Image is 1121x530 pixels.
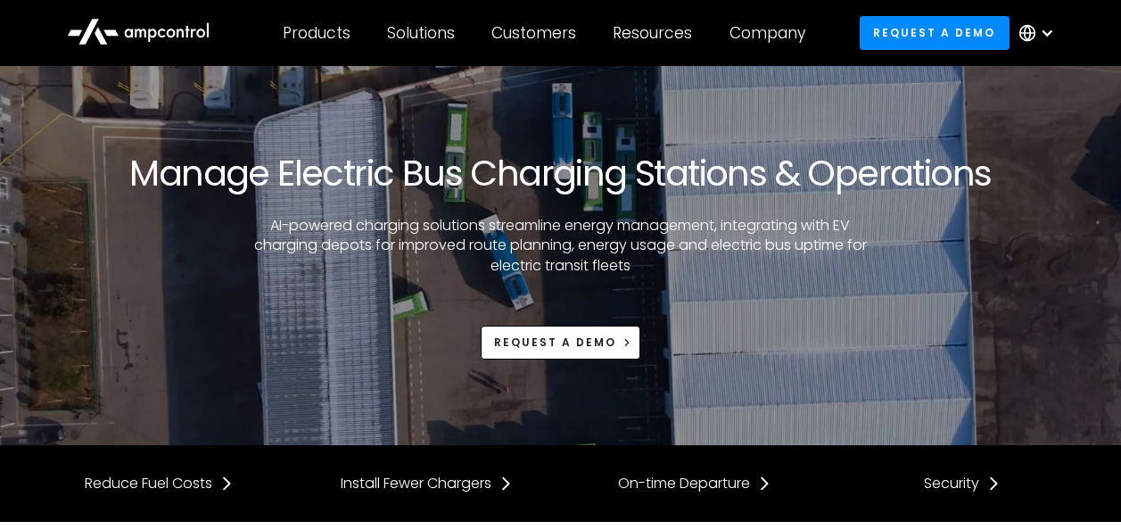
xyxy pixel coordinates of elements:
div: Resources [613,23,692,43]
span: REQUEST A DEMO [494,335,616,350]
div: Reduce Fuel Costs [85,474,212,493]
div: Company [729,23,805,43]
a: Security [924,474,1001,493]
div: Products [283,23,350,43]
a: On-time Departure [618,474,771,493]
div: Install Fewer Chargers [341,474,491,493]
div: Solutions [387,23,455,43]
a: Request a demo [860,16,1010,49]
a: REQUEST A DEMO [481,326,641,359]
a: Install Fewer Chargers [341,474,513,493]
h1: Manage Electric Bus Charging Stations & Operations [129,152,991,195]
div: Customers [491,23,576,43]
p: AI-powered charging solutions streamline energy management, integrating with EV charging depots f... [242,216,880,276]
div: On-time Departure [618,474,750,493]
a: Reduce Fuel Costs [85,474,234,493]
div: Security [924,474,979,493]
